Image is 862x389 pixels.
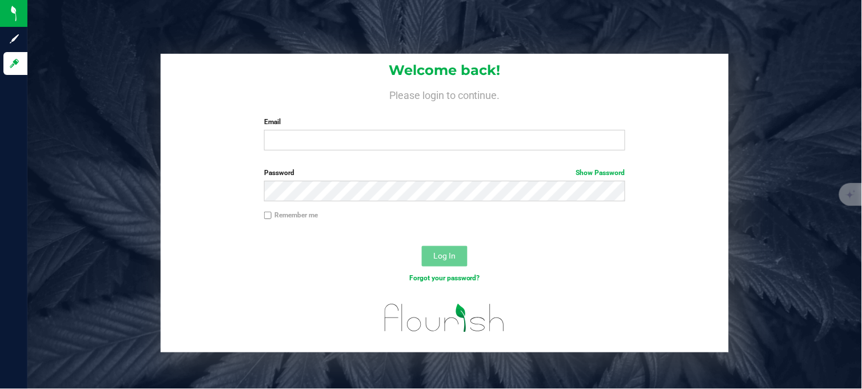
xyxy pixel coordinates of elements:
label: Email [264,117,625,127]
a: Show Password [576,169,625,177]
label: Remember me [264,210,318,220]
h4: Please login to continue. [161,87,728,101]
span: Password [264,169,294,177]
img: flourish_logo.svg [374,295,516,341]
h1: Welcome back! [161,63,728,78]
button: Log In [422,246,468,267]
span: Log In [433,251,456,260]
inline-svg: Sign up [9,33,20,45]
input: Remember me [264,212,272,220]
a: Forgot your password? [409,274,480,282]
inline-svg: Log in [9,58,20,69]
